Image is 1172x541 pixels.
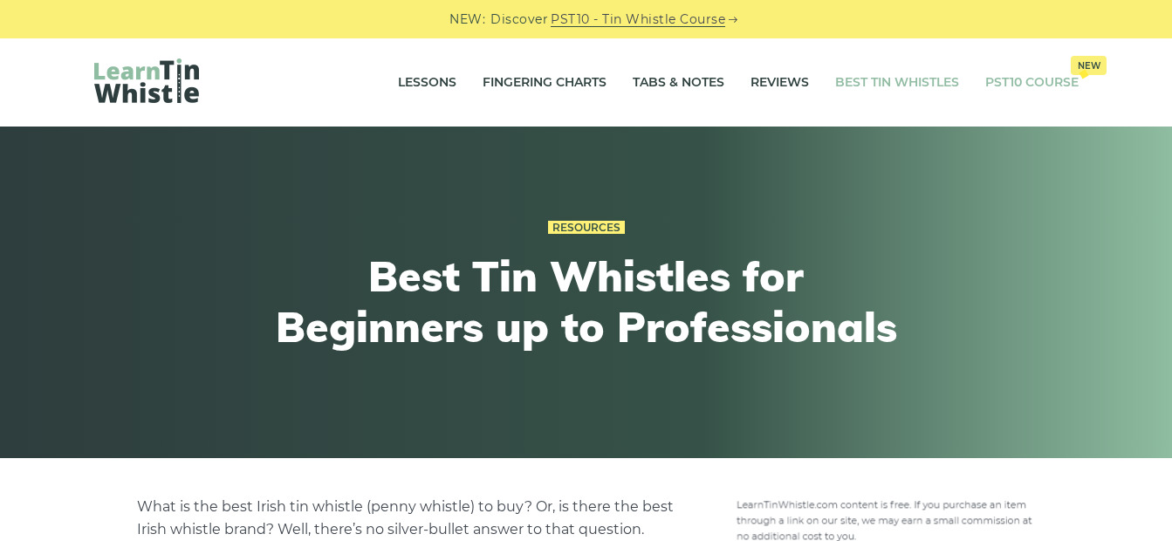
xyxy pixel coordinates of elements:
[633,61,724,105] a: Tabs & Notes
[94,58,199,103] img: LearnTinWhistle.com
[548,221,625,235] a: Resources
[985,61,1079,105] a: PST10 CourseNew
[835,61,959,105] a: Best Tin Whistles
[483,61,607,105] a: Fingering Charts
[1071,56,1107,75] span: New
[750,61,809,105] a: Reviews
[265,251,908,352] h1: Best Tin Whistles for Beginners up to Professionals
[398,61,456,105] a: Lessons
